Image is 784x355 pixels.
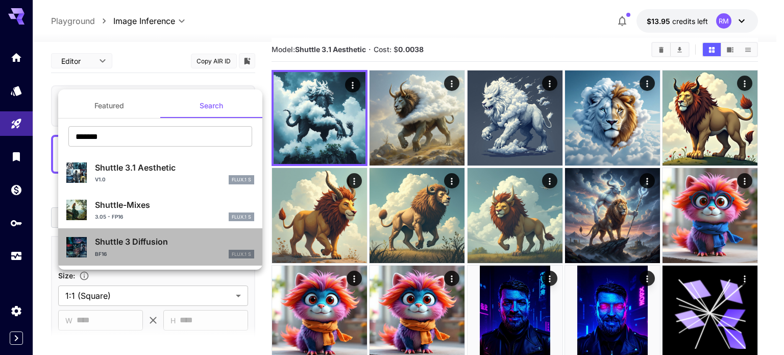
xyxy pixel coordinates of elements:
div: Shuttle 3 Diffusionbf16FLUX.1 S [66,231,254,263]
button: Search [160,93,262,118]
p: Shuttle 3 Diffusion [95,235,254,248]
p: FLUX.1 S [232,251,251,258]
p: bf16 [95,250,107,258]
p: Shuttle-Mixes [95,199,254,211]
p: FLUX.1 S [232,176,251,183]
p: v1.0 [95,176,106,183]
div: Shuttle-Mixes3.05 - FP16FLUX.1 S [66,195,254,226]
p: 3.05 - FP16 [95,213,123,221]
p: FLUX.1 S [232,214,251,221]
div: Shuttle 3.1 Aestheticv1.0FLUX.1 S [66,157,254,188]
button: Featured [58,93,160,118]
p: Shuttle 3.1 Aesthetic [95,161,254,174]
